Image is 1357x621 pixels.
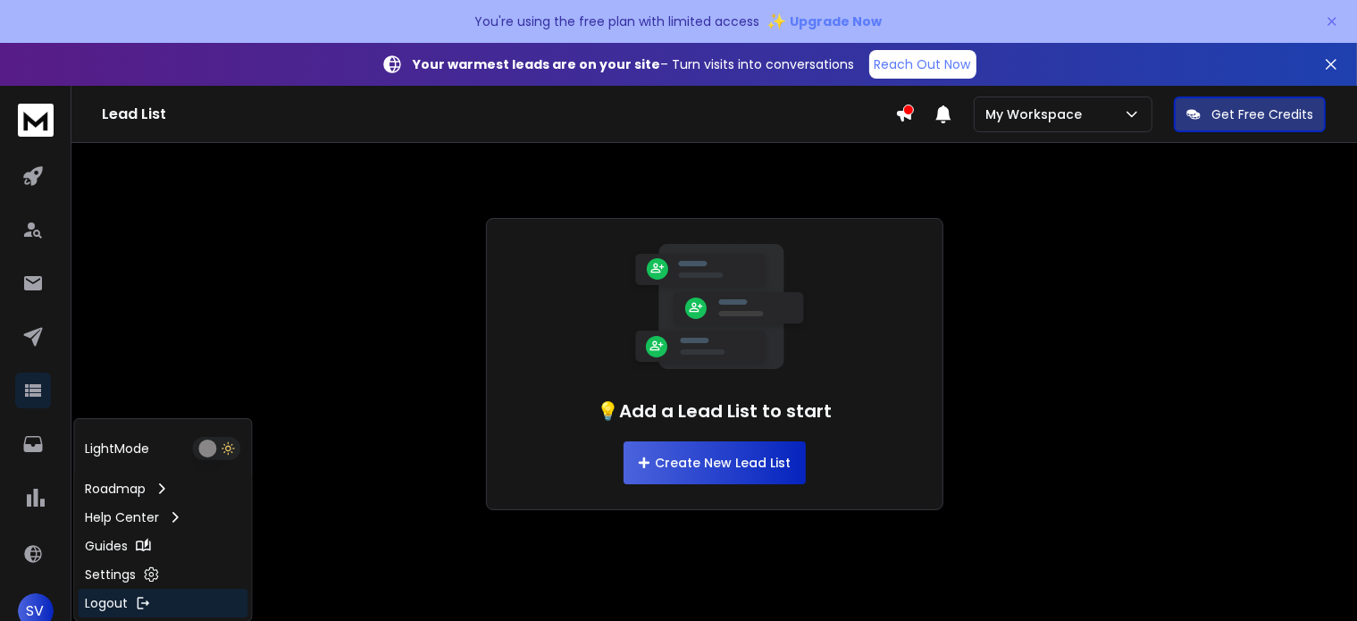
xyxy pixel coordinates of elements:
a: Reach Out Now [869,50,976,79]
span: ✨ [767,9,787,34]
p: – Turn visits into conversations [414,55,855,73]
h1: 💡Add a Lead List to start [597,399,832,424]
strong: Your warmest leads are on your site [414,55,661,73]
a: Guides [78,532,247,560]
h1: Lead List [102,104,895,125]
p: Guides [85,537,128,555]
p: Logout [85,594,128,612]
a: Settings [78,560,247,589]
p: Get Free Credits [1211,105,1313,123]
button: ✨Upgrade Now [767,4,883,39]
p: Help Center [85,508,159,526]
a: Roadmap [78,474,247,503]
span: Upgrade Now [791,13,883,30]
p: You're using the free plan with limited access [475,13,760,30]
p: Roadmap [85,480,146,498]
button: Get Free Credits [1174,97,1326,132]
p: Light Mode [85,440,149,457]
button: Create New Lead List [624,441,806,484]
p: Settings [85,566,136,583]
img: logo [18,104,54,137]
p: Reach Out Now [875,55,971,73]
p: My Workspace [985,105,1089,123]
a: Help Center [78,503,247,532]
